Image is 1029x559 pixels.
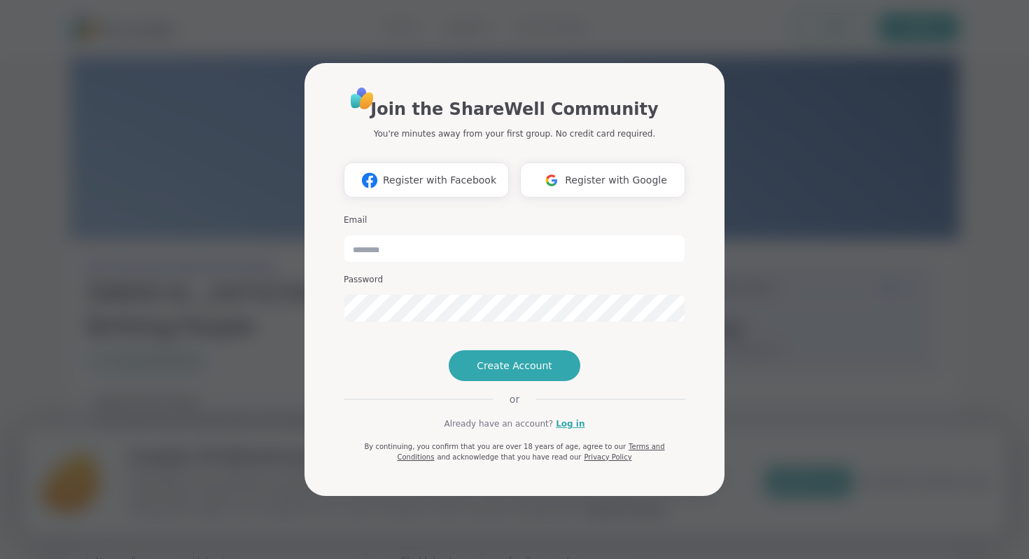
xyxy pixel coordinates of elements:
span: or [493,392,536,406]
span: Already have an account? [444,417,553,430]
img: ShareWell Logomark [356,167,383,193]
button: Create Account [449,350,580,381]
h3: Email [344,214,685,226]
p: You're minutes away from your first group. No credit card required. [374,127,655,140]
span: Register with Google [565,173,667,188]
h3: Password [344,274,685,286]
h1: Join the ShareWell Community [370,97,658,122]
img: ShareWell Logomark [538,167,565,193]
a: Terms and Conditions [397,443,664,461]
span: Create Account [477,359,552,373]
span: and acknowledge that you have read our [437,453,581,461]
img: ShareWell Logo [346,83,378,114]
span: By continuing, you confirm that you are over 18 years of age, agree to our [364,443,626,450]
a: Privacy Policy [584,453,631,461]
a: Log in [556,417,584,430]
span: Register with Facebook [383,173,496,188]
button: Register with Google [520,163,685,198]
button: Register with Facebook [344,163,509,198]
